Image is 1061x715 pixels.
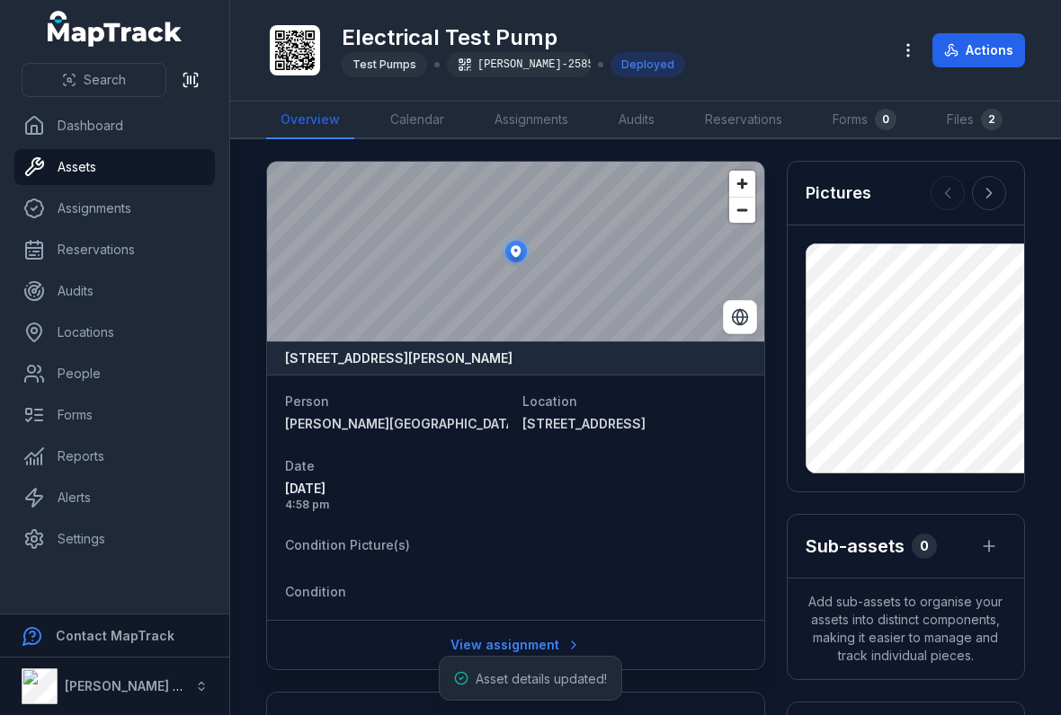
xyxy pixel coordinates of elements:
[14,356,215,392] a: People
[376,102,459,139] a: Calendar
[932,33,1025,67] button: Actions
[14,397,215,433] a: Forms
[14,232,215,268] a: Reservations
[912,534,937,559] div: 0
[56,628,174,643] strong: Contact MapTrack
[788,578,1024,679] span: Add sub-assets to organise your assets into distinct components, making it easier to manage and t...
[342,23,685,52] h1: Electrical Test Pump
[285,393,329,409] span: Person
[22,63,166,97] button: Search
[932,102,1017,139] a: Files2
[285,415,508,433] a: [PERSON_NAME][GEOGRAPHIC_DATA]
[285,584,346,599] span: Condition
[352,57,416,71] span: Test Pumps
[285,480,508,498] span: [DATE]
[14,480,215,516] a: Alerts
[729,171,755,197] button: Zoom in
[806,534,905,559] h2: Sub-assets
[267,162,764,341] canvas: Map
[806,181,871,206] h3: Pictures
[285,537,410,552] span: Condition Picture(s)
[818,102,911,139] a: Forms0
[476,671,607,686] span: Asset details updated!
[14,438,215,474] a: Reports
[691,102,797,139] a: Reservations
[604,102,669,139] a: Audits
[981,109,1003,130] div: 2
[285,480,508,512] time: 13/8/2025, 4:58:40 pm
[611,52,685,77] div: Deployed
[522,393,577,409] span: Location
[729,197,755,223] button: Zoom out
[14,314,215,350] a: Locations
[48,11,183,47] a: MapTrack
[285,498,508,512] span: 4:58 pm
[875,109,896,130] div: 0
[447,52,591,77] div: [PERSON_NAME]-2585
[14,273,215,309] a: Audits
[522,416,646,431] span: [STREET_ADDRESS]
[84,71,126,89] span: Search
[285,458,315,473] span: Date
[480,102,583,139] a: Assignments
[14,149,215,185] a: Assets
[285,349,513,367] strong: [STREET_ADDRESS][PERSON_NAME]
[14,521,215,557] a: Settings
[439,628,593,662] a: View assignment
[14,190,215,226] a: Assignments
[522,415,745,433] a: [STREET_ADDRESS]
[14,108,215,144] a: Dashboard
[723,300,757,334] button: Switch to Satellite View
[65,678,190,693] strong: [PERSON_NAME] Air
[266,102,354,139] a: Overview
